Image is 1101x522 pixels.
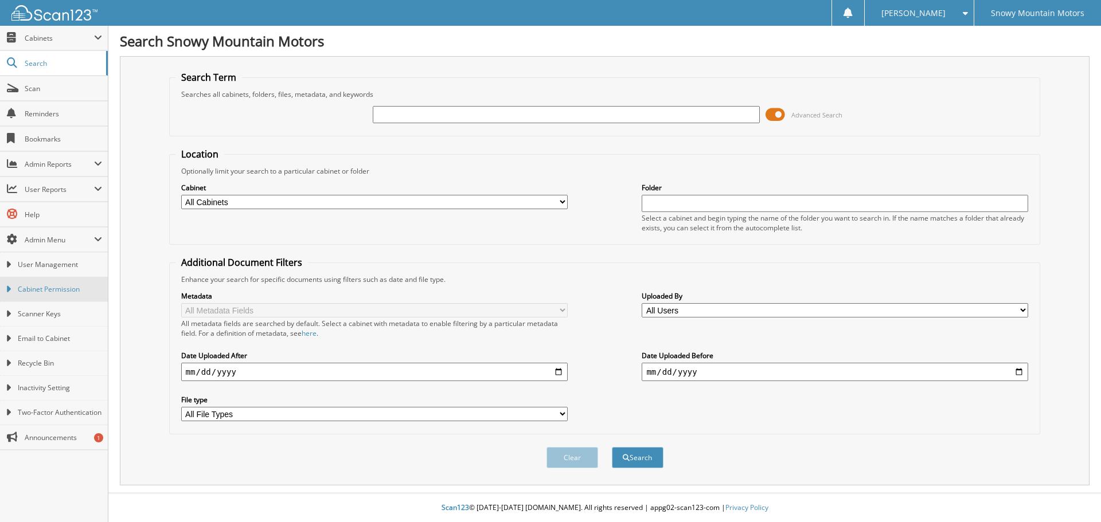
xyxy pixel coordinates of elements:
[25,84,102,93] span: Scan
[18,358,102,368] span: Recycle Bin
[181,351,568,360] label: Date Uploaded After
[181,291,568,301] label: Metadata
[791,111,842,119] span: Advanced Search
[25,109,102,119] span: Reminders
[25,210,102,219] span: Help
[25,235,94,245] span: Admin Menu
[18,260,102,270] span: User Management
[642,291,1028,301] label: Uploaded By
[25,33,94,43] span: Cabinets
[175,71,242,84] legend: Search Term
[11,5,97,21] img: scan123-logo-white.svg
[25,134,102,144] span: Bookmarks
[25,185,94,194] span: User Reports
[175,166,1034,176] div: Optionally limit your search to a particular cabinet or folder
[18,407,102,418] span: Two-Factor Authentication
[175,256,308,269] legend: Additional Document Filters
[881,10,946,17] span: [PERSON_NAME]
[25,58,100,68] span: Search
[18,309,102,319] span: Scanner Keys
[94,433,103,442] div: 1
[18,383,102,393] span: Inactivity Setting
[25,433,102,442] span: Announcements
[175,148,224,160] legend: Location
[725,503,768,512] a: Privacy Policy
[18,284,102,295] span: Cabinet Permission
[18,333,102,344] span: Email to Cabinet
[181,363,568,381] input: start
[120,32,1090,50] h1: Search Snowy Mountain Motors
[181,319,568,338] div: All metadata fields are searched by default. Select a cabinet with metadata to enable filtering b...
[642,183,1028,193] label: Folder
[175,89,1034,99] div: Searches all cabinets, folders, files, metadata, and keywords
[1044,467,1101,522] iframe: Chat Widget
[612,447,663,468] button: Search
[642,351,1028,360] label: Date Uploaded Before
[181,183,568,193] label: Cabinet
[642,213,1028,233] div: Select a cabinet and begin typing the name of the folder you want to search in. If the name match...
[181,395,568,405] label: File type
[991,10,1084,17] span: Snowy Mountain Motors
[642,363,1028,381] input: end
[546,447,598,468] button: Clear
[108,494,1101,522] div: © [DATE]-[DATE] [DOMAIN_NAME]. All rights reserved | appg02-scan123-com |
[175,274,1034,284] div: Enhance your search for specific documents using filters such as date and file type.
[302,328,317,338] a: here
[25,159,94,169] span: Admin Reports
[442,503,469,512] span: Scan123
